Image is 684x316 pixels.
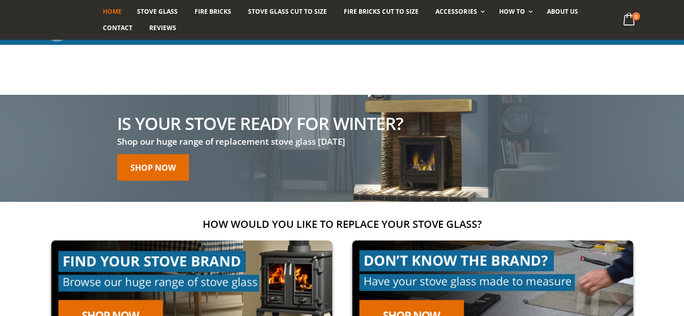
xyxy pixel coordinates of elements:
[117,136,403,147] h3: Shop our huge range of replacement stove glass [DATE]
[95,20,140,36] a: Contact
[240,4,335,20] a: Stove Glass Cut To Size
[142,20,184,36] a: Reviews
[619,10,640,30] a: 0
[103,23,132,32] span: Contact
[149,23,176,32] span: Reviews
[248,7,327,16] span: Stove Glass Cut To Size
[491,4,538,20] a: How To
[539,4,586,20] a: About us
[435,7,477,16] span: Accessories
[547,7,578,16] span: About us
[428,4,489,20] a: Accessories
[632,12,640,20] span: 0
[44,217,640,231] h2: How would you like to replace your stove glass?
[336,4,426,20] a: Fire Bricks Cut To Size
[137,7,178,16] span: Stove Glass
[195,7,231,16] span: Fire Bricks
[344,7,419,16] span: Fire Bricks Cut To Size
[117,154,189,180] a: Shop now
[499,7,525,16] span: How To
[103,7,122,16] span: Home
[187,4,239,20] a: Fire Bricks
[117,114,403,131] h2: Is your stove ready for winter?
[95,4,129,20] a: Home
[129,4,185,20] a: Stove Glass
